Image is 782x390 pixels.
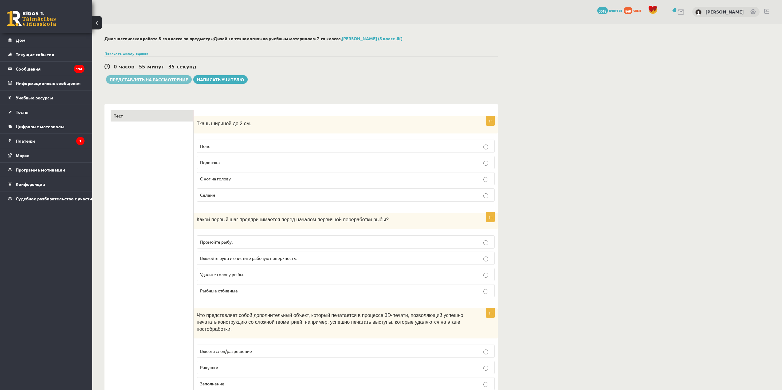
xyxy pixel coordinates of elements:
font: Что представляет собой дополнительный объект, который печатается в процессе 3D-печати, позволяющи... [197,313,463,332]
font: 3018 [599,9,606,14]
button: Представлять на рассмотрение [106,75,192,84]
font: Учебные ресурсы [16,95,53,100]
font: Информационные сообщения [16,80,81,86]
font: 1п [488,118,493,123]
font: минут [147,63,164,70]
font: Селейн [200,192,215,198]
font: депутат [609,8,623,13]
font: Ткань шириной до 2 см. [197,121,251,126]
a: Написать учителю [193,75,248,84]
font: Текущие события [16,52,54,57]
font: Тест [114,113,123,118]
font: Платежи [16,138,35,144]
a: Дом [8,33,84,47]
a: Тесты [8,105,84,119]
font: 55 [139,63,145,70]
font: Тесты [16,109,29,115]
a: [PERSON_NAME] [705,9,744,15]
input: Ракушки [483,366,488,371]
input: Подвязка [483,161,488,166]
font: Судебное разбирательство с участием [PERSON_NAME] [16,196,134,201]
font: Конференции [16,181,45,187]
a: Информационные сообщения [8,76,84,90]
font: 0 [114,63,117,70]
font: Написать учителю [197,77,244,82]
a: 868 опыт [624,8,645,13]
font: 1п [488,215,493,220]
font: 194 [76,66,82,71]
font: Диагностическая работа 8-го класса по предмету «Дизайн и технология» по учебным материалам 7-го к... [104,36,342,41]
font: 1 [79,138,81,143]
a: 3018 депутат [597,8,623,13]
input: Рыбные отбивные [483,289,488,294]
font: Удалите голову рыбы. [200,272,244,277]
font: Какой первый шаг предпринимается перед началом первичной переработки рыбы? [197,217,389,222]
font: Представлять на рассмотрение [110,77,188,82]
a: Платежи1 [8,134,84,148]
font: Сообщения [16,66,41,71]
a: [PERSON_NAME] (8 класс JK) [342,36,403,41]
font: 1п [488,311,493,315]
input: Вымойте руки и очистите рабочую поверхность. [483,257,488,261]
a: Маркс [8,148,84,162]
a: Показать шкалу оценок [104,51,148,56]
font: Рыбные отбивные [200,288,238,293]
font: Ракушки [200,365,218,370]
font: опыт [633,8,642,13]
input: Пояс [483,145,488,149]
font: Пояс [200,143,210,149]
a: Сообщения194 [8,62,84,76]
input: С ног на голову [483,177,488,182]
font: С ног на голову [200,176,231,181]
font: Дом [16,37,26,43]
a: Текущие события [8,47,84,61]
a: Рижская 1-я средняя школа заочного обучения [7,11,56,26]
img: Даниил Гаевский [695,9,701,15]
font: Программа мотивации [16,167,65,172]
font: Подвязка [200,160,220,165]
input: Удалите голову рыбы. [483,273,488,278]
font: 868 [625,9,631,14]
font: Заполнение [200,381,224,386]
a: Конференции [8,177,84,191]
font: Промойте рыбу. [200,239,233,245]
a: Цифровые материалы [8,119,84,133]
a: Тест [111,110,193,122]
a: Учебные ресурсы [8,91,84,105]
font: 35 [168,63,175,70]
input: Заполнение [483,382,488,387]
font: Маркс [16,153,29,158]
font: секунд [177,63,196,70]
font: Вымойте руки и очистите рабочую поверхность. [200,255,297,261]
input: Промойте рыбу. [483,240,488,245]
input: Высота слоя/разрешение [483,349,488,354]
a: Судебное разбирательство с участием [PERSON_NAME] [8,191,84,206]
font: Высота слоя/разрешение [200,348,252,354]
input: Селейн [483,193,488,198]
font: часов [119,63,135,70]
a: Программа мотивации [8,163,84,177]
font: Цифровые материалы [16,124,65,129]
